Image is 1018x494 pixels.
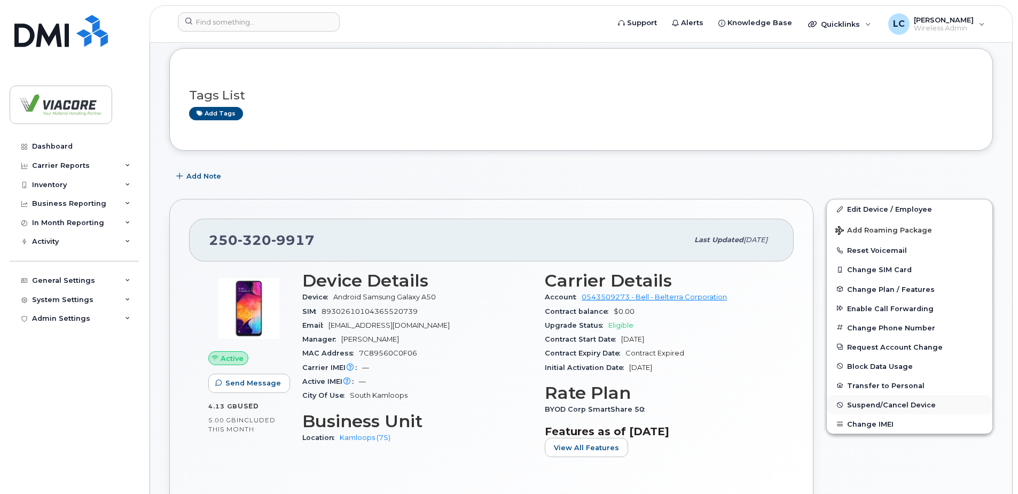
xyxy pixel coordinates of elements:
[827,376,992,395] button: Transfer to Personal
[545,307,614,315] span: Contract balance
[328,321,450,329] span: [EMAIL_ADDRESS][DOMAIN_NAME]
[208,416,276,434] span: included this month
[169,167,230,186] button: Add Note
[208,374,290,393] button: Send Message
[827,357,992,376] button: Block Data Usage
[225,378,281,388] span: Send Message
[322,307,418,315] span: 89302610104365520739
[847,304,934,312] span: Enable Call Forwarding
[681,18,703,28] span: Alerts
[711,12,800,34] a: Knowledge Base
[545,438,628,457] button: View All Features
[302,349,359,357] span: MAC Address
[610,12,664,34] a: Support
[178,12,340,32] input: Find something...
[625,349,684,357] span: Contract Expired
[827,337,992,357] button: Request Account Change
[359,349,417,357] span: 7C89560C0F06
[608,321,633,329] span: Eligible
[302,434,340,442] span: Location
[545,335,621,343] span: Contract Start Date
[238,402,259,410] span: used
[302,321,328,329] span: Email
[302,271,532,290] h3: Device Details
[694,236,743,244] span: Last updated
[847,285,935,293] span: Change Plan / Features
[302,364,362,372] span: Carrier IMEI
[801,13,879,35] div: Quicklinks
[208,416,237,424] span: 5.00 GB
[847,401,936,409] span: Suspend/Cancel Device
[221,353,244,364] span: Active
[827,318,992,337] button: Change Phone Number
[881,13,992,35] div: Lyndon Calapini
[340,434,390,442] a: Kamloops (75)
[350,391,408,399] span: South Kamloops
[614,307,635,315] span: $0.00
[189,107,243,120] a: Add tags
[341,335,399,343] span: [PERSON_NAME]
[302,307,322,315] span: SIM
[827,199,992,219] a: Edit Device / Employee
[186,171,221,181] span: Add Note
[914,24,974,33] span: Wireless Admin
[827,280,992,299] button: Change Plan / Features
[827,395,992,414] button: Suspend/Cancel Device
[835,226,932,236] span: Add Roaming Package
[208,403,238,410] span: 4.13 GB
[302,335,341,343] span: Manager
[209,232,315,248] span: 250
[545,383,774,403] h3: Rate Plan
[545,425,774,438] h3: Features as of [DATE]
[217,276,281,341] img: image20231002-3703462-13o88zl.jpeg
[359,377,366,385] span: —
[827,241,992,260] button: Reset Voicemail
[333,293,436,301] span: Android Samsung Galaxy A50
[827,219,992,241] button: Add Roaming Package
[664,12,711,34] a: Alerts
[914,16,974,24] span: [PERSON_NAME]
[827,414,992,434] button: Change IMEI
[545,321,608,329] span: Upgrade Status
[621,335,644,343] span: [DATE]
[893,18,905,30] span: LC
[545,364,629,372] span: Initial Activation Date
[545,293,582,301] span: Account
[189,89,973,102] h3: Tags List
[238,232,271,248] span: 320
[827,260,992,279] button: Change SIM Card
[743,236,768,244] span: [DATE]
[629,364,652,372] span: [DATE]
[582,293,727,301] a: 0543509273 - Bell - Belterra Corporation
[821,20,860,28] span: Quicklinks
[545,271,774,290] h3: Carrier Details
[302,293,333,301] span: Device
[302,391,350,399] span: City Of Use
[627,18,657,28] span: Support
[302,412,532,431] h3: Business Unit
[545,349,625,357] span: Contract Expiry Date
[545,405,650,413] span: BYOD Corp SmartShare 50
[554,443,619,453] span: View All Features
[727,18,792,28] span: Knowledge Base
[302,377,359,385] span: Active IMEI
[362,364,369,372] span: —
[827,299,992,318] button: Enable Call Forwarding
[271,232,315,248] span: 9917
